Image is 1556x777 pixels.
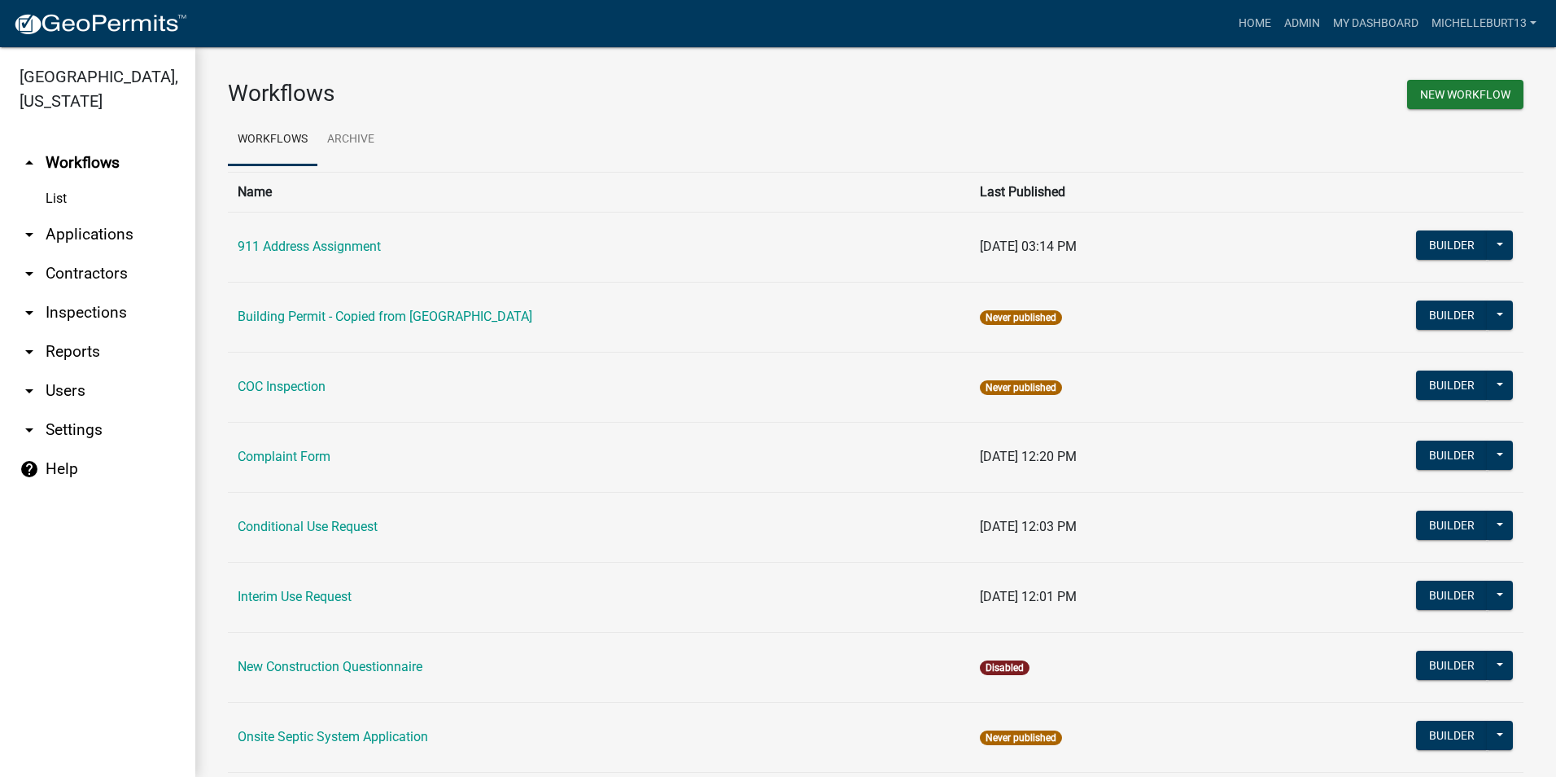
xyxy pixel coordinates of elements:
[1416,581,1488,610] button: Builder
[1425,8,1543,39] a: michelleburt13
[238,519,378,534] a: Conditional Use Request
[980,661,1029,675] span: Disabled
[228,80,863,108] h3: Workflows
[238,589,352,604] a: Interim Use Request
[228,172,970,212] th: Name
[1407,80,1523,109] button: New Workflow
[238,449,330,464] a: Complaint Form
[1278,8,1327,39] a: Admin
[1416,441,1488,470] button: Builder
[980,380,1062,395] span: Never published
[980,239,1077,254] span: [DATE] 03:14 PM
[20,153,39,173] i: arrow_drop_up
[1416,371,1488,400] button: Builder
[1327,8,1425,39] a: My Dashboard
[228,114,317,166] a: Workflows
[1416,230,1488,260] button: Builder
[1416,651,1488,680] button: Builder
[20,420,39,440] i: arrow_drop_down
[238,239,381,254] a: 911 Address Assignment
[980,449,1077,464] span: [DATE] 12:20 PM
[20,225,39,244] i: arrow_drop_down
[1416,511,1488,540] button: Builder
[238,309,532,324] a: Building Permit - Copied from [GEOGRAPHIC_DATA]
[970,172,1245,212] th: Last Published
[20,459,39,479] i: help
[238,379,326,394] a: COC Inspection
[20,303,39,323] i: arrow_drop_down
[20,381,39,401] i: arrow_drop_down
[238,729,428,744] a: Onsite Septic System Application
[1232,8,1278,39] a: Home
[980,310,1062,325] span: Never published
[238,659,422,674] a: New Construction Questionnaire
[317,114,384,166] a: Archive
[980,731,1062,745] span: Never published
[1416,721,1488,750] button: Builder
[980,519,1077,534] span: [DATE] 12:03 PM
[20,342,39,362] i: arrow_drop_down
[20,264,39,283] i: arrow_drop_down
[1416,301,1488,330] button: Builder
[980,589,1077,604] span: [DATE] 12:01 PM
